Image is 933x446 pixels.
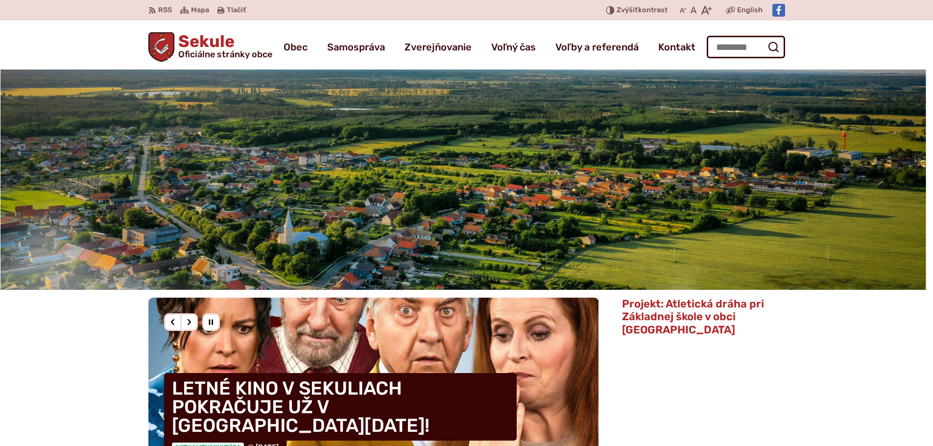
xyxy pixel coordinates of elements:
[164,373,517,441] h4: LETNÉ KINO V SEKULIACH POKRAČUJE UŽ V [GEOGRAPHIC_DATA][DATE]!
[491,33,536,61] a: Voľný čas
[191,4,209,16] span: Mapa
[737,4,763,16] span: English
[555,33,639,61] a: Voľby a referendá
[202,313,220,331] div: Pozastaviť pohyb slajdera
[327,33,385,61] a: Samospráva
[178,50,272,59] span: Oficiálne stránky obce
[658,33,695,61] a: Kontakt
[772,4,785,17] img: Prejsť na Facebook stránku
[158,4,172,16] span: RSS
[148,32,175,62] img: Prejsť na domovskú stránku
[405,33,472,61] a: Zverejňovanie
[227,6,246,15] span: Tlačiť
[164,313,182,331] div: Predošlý slajd
[174,33,272,59] h1: Sekule
[284,33,308,61] a: Obec
[622,297,764,336] span: Projekt: Atletická dráha pri Základnej škole v obci [GEOGRAPHIC_DATA]
[148,32,273,62] a: Logo Sekule, prejsť na domovskú stránku.
[617,6,638,14] span: Zvýšiť
[735,4,765,16] a: English
[180,313,198,331] div: Nasledujúci slajd
[617,6,668,15] span: kontrast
